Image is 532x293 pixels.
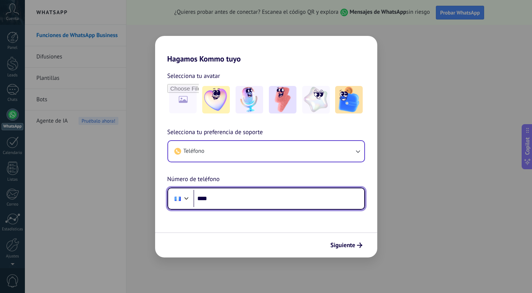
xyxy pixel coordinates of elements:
[202,86,230,113] img: -1.jpeg
[236,86,263,113] img: -2.jpeg
[335,86,363,113] img: -5.jpeg
[167,71,220,81] span: Selecciona tu avatar
[302,86,330,113] img: -4.jpeg
[168,141,364,162] button: Teléfono
[183,147,205,155] span: Teléfono
[170,191,185,207] div: Guatemala: + 502
[327,239,366,252] button: Siguiente
[269,86,296,113] img: -3.jpeg
[331,243,355,248] span: Siguiente
[167,175,220,185] span: Número de teléfono
[155,36,377,63] h2: Hagamos Kommo tuyo
[167,128,263,138] span: Selecciona tu preferencia de soporte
